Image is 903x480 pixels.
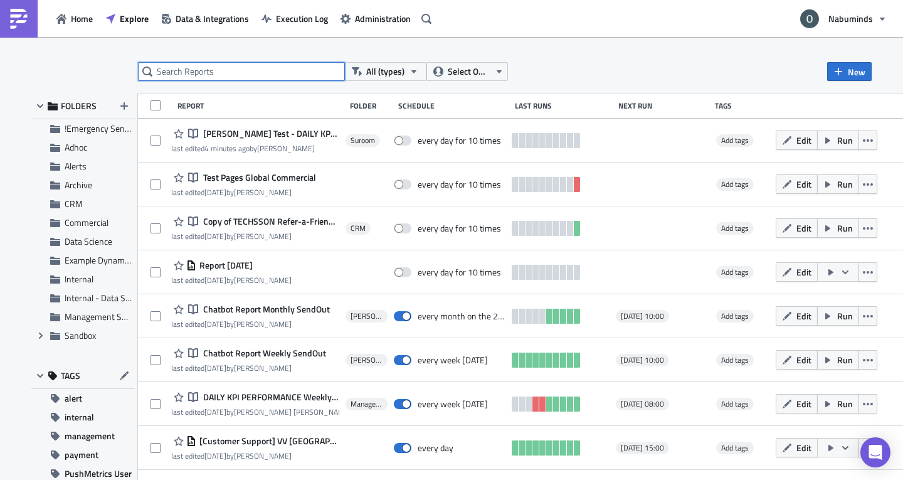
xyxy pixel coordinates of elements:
span: Add tags [721,134,749,146]
div: every day for 10 times [418,267,501,278]
span: Internal - Data Science [65,291,149,304]
button: internal [31,408,135,427]
span: [PERSON_NAME] [351,355,383,365]
span: CRM [351,223,366,233]
span: Run [837,178,853,191]
span: [DATE] 08:00 [621,399,664,409]
span: Report 2025-09-04 [196,260,253,271]
button: Explore [99,9,155,28]
span: Suroom [351,136,375,146]
button: Nabuminds [793,5,894,33]
div: last edited by [PERSON_NAME] [PERSON_NAME] [171,407,339,417]
div: Report [177,101,344,110]
time: 2025-10-03T13:40:56Z [204,142,250,154]
button: Edit [776,174,818,194]
span: internal [65,408,94,427]
div: every week on Monday [418,398,488,410]
div: Next Run [618,101,709,110]
time: 2025-09-08T07:35:24Z [204,406,226,418]
span: Archive [65,178,92,191]
span: Add tags [716,442,754,454]
span: Execution Log [276,12,328,25]
span: Edit [796,178,811,191]
div: every day for 10 times [418,135,501,146]
span: Management Subscriptions [351,399,383,409]
span: Administration [355,12,411,25]
span: Example Dynamic Reports [65,253,162,267]
span: Adhoc [65,141,87,154]
span: Add tags [721,310,749,322]
span: All (types) [366,65,404,78]
span: Management Subscriptions [65,310,167,323]
button: Edit [776,262,818,282]
span: Add tags [716,134,754,147]
input: Search Reports [138,62,345,81]
span: Add tags [716,266,754,279]
span: [DATE] 10:00 [621,311,664,321]
button: Edit [776,350,818,370]
span: Add tags [721,178,749,190]
span: Data Science [65,235,112,248]
button: All (types) [345,62,426,81]
time: 2025-08-22T06:38:59Z [204,450,226,462]
span: DAILY KPI PERFORMANCE Weekly Commercial Only [200,392,339,403]
span: Add tags [721,398,749,410]
button: Run [817,131,859,150]
span: Add tags [721,222,749,234]
div: last edited by [PERSON_NAME] [171,451,339,461]
span: Nabuminds [828,12,873,25]
span: TAGS [61,370,80,381]
span: Add tags [721,354,749,366]
span: Add tags [716,398,754,410]
button: payment [31,445,135,464]
time: 2025-09-04T07:24:15Z [204,274,226,286]
button: Edit [776,218,818,238]
span: Edit [796,134,811,147]
button: alert [31,389,135,408]
div: every month on the 2nd [418,311,505,322]
a: Data & Integrations [155,9,255,28]
span: !Emergency Sendouts [65,122,145,135]
div: Open Intercom Messenger [860,437,890,467]
div: Schedule [398,101,509,110]
button: management [31,427,135,445]
img: Avatar [799,8,820,29]
button: Execution Log [255,9,334,28]
span: Add tags [721,266,749,278]
span: Edit [796,221,811,235]
span: FOLDERS [61,100,97,112]
span: Casher Test - DAILY KPI PERFORMANCE [200,128,339,139]
span: Edit [796,309,811,323]
button: New [827,62,872,81]
div: every day for 10 times [418,223,501,234]
span: Add tags [716,178,754,191]
div: every day for 10 times [418,179,501,190]
span: [Customer Support] VV Brazil Telesales Sendout [196,435,339,447]
button: Edit [776,438,818,457]
span: Home [71,12,93,25]
span: management [65,427,115,445]
span: Run [837,221,853,235]
div: Folder [350,101,391,110]
span: Edit [796,441,811,454]
div: every week on Tuesday [418,355,488,366]
button: Administration [334,9,417,28]
span: [DATE] 15:00 [621,443,664,453]
span: Copy of TECHSSON Refer-a-Friend Payout Report - 9th of the Month [200,216,339,227]
button: Select Owner [426,62,508,81]
button: Home [50,9,99,28]
span: [PERSON_NAME] [351,311,383,321]
span: Edit [796,397,811,410]
span: payment [65,445,98,464]
button: Run [817,174,859,194]
img: PushMetrics [9,9,29,29]
button: Edit [776,394,818,413]
button: Run [817,394,859,413]
span: alert [65,389,82,408]
div: last edited by [PERSON_NAME] [171,319,330,329]
time: 2025-08-29T09:58:41Z [204,318,226,330]
div: last edited by [PERSON_NAME] [171,144,339,153]
button: Edit [776,306,818,326]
